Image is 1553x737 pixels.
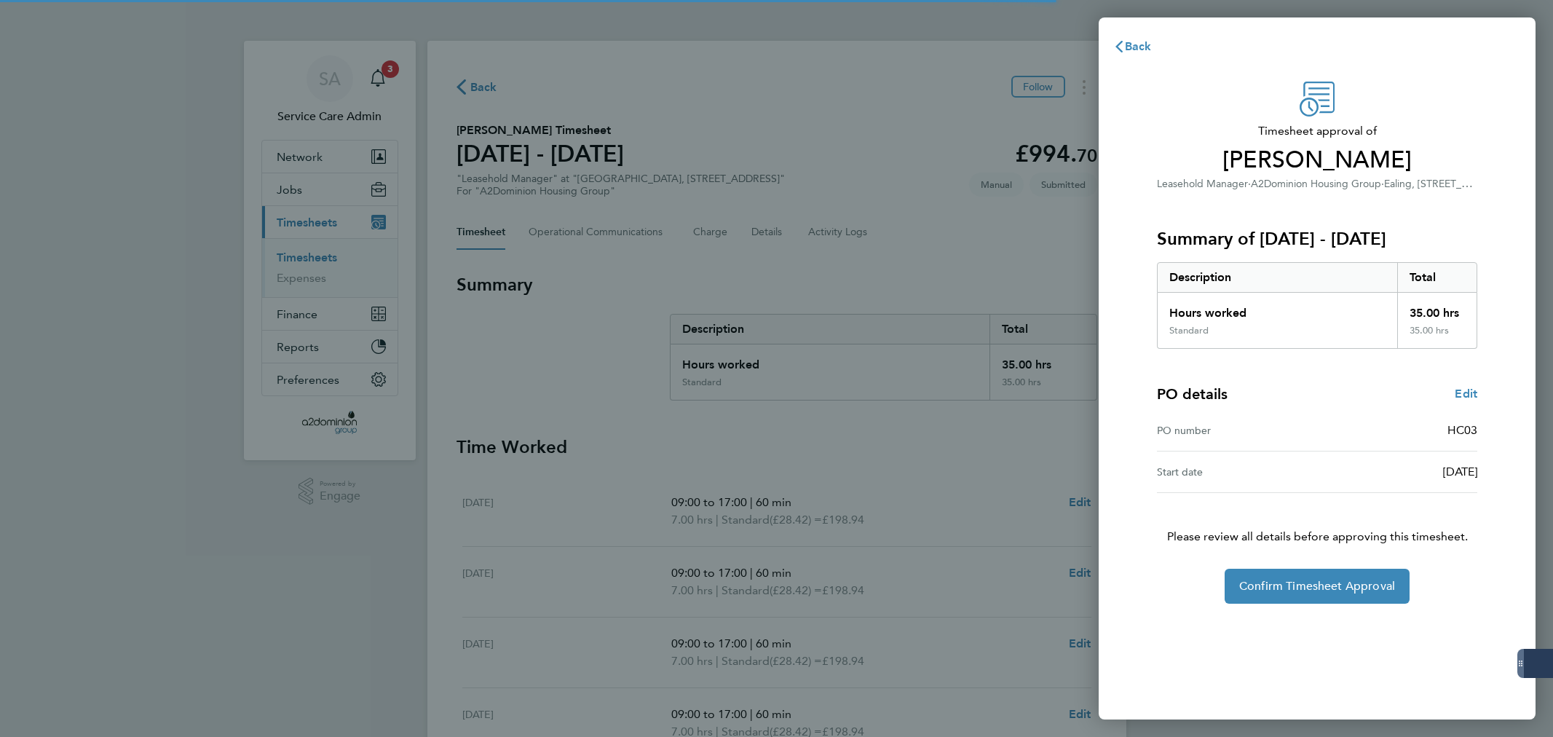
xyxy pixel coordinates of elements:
button: Confirm Timesheet Approval [1225,569,1410,604]
span: · [1381,178,1384,190]
button: Back [1099,32,1166,61]
div: Total [1397,263,1477,292]
h3: Summary of [DATE] - [DATE] [1157,227,1477,251]
span: · [1248,178,1251,190]
div: Hours worked [1158,293,1397,325]
div: Start date [1157,463,1317,481]
p: Please review all details before approving this timesheet. [1139,493,1495,545]
div: 35.00 hrs [1397,293,1477,325]
div: Description [1158,263,1397,292]
div: PO number [1157,422,1317,439]
span: Ealing, [STREET_ADDRESS] [1384,176,1510,190]
span: Edit [1455,387,1477,401]
span: Confirm Timesheet Approval [1239,579,1395,594]
span: Leasehold Manager [1157,178,1248,190]
span: Timesheet approval of [1157,122,1477,140]
div: [DATE] [1317,463,1477,481]
div: Standard [1169,325,1209,336]
a: Edit [1455,385,1477,403]
div: Summary of 22 - 28 Sep 2025 [1157,262,1477,349]
span: Back [1125,39,1152,53]
span: [PERSON_NAME] [1157,146,1477,175]
span: A2Dominion Housing Group [1251,178,1381,190]
h4: PO details [1157,384,1228,404]
span: HC03 [1447,423,1477,437]
div: 35.00 hrs [1397,325,1477,348]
